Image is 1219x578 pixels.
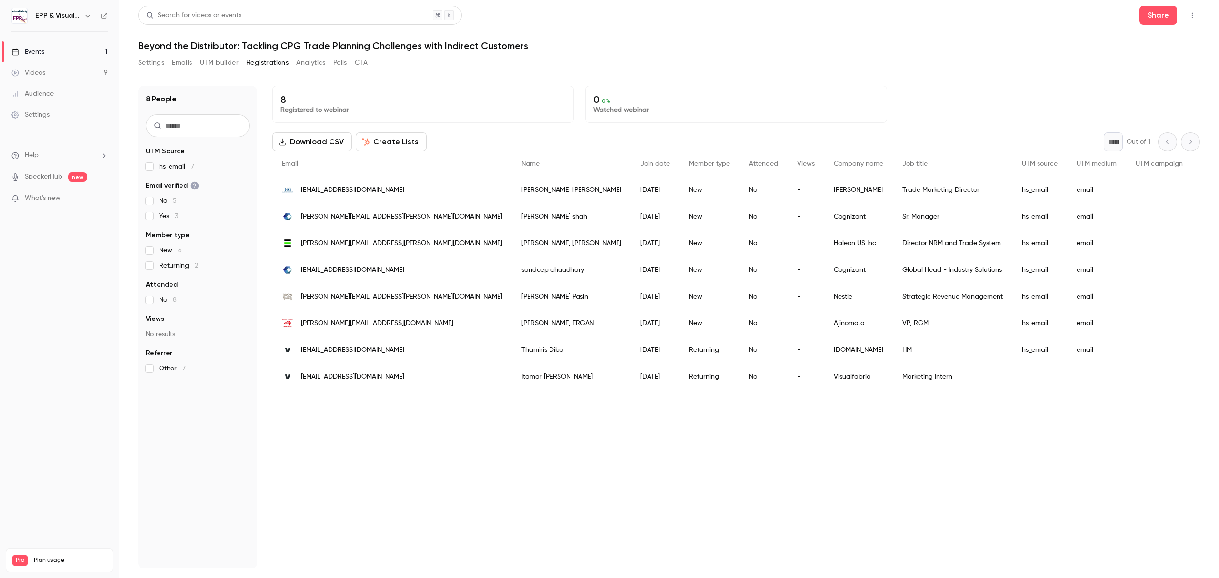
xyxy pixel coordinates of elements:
p: No results [146,329,250,339]
div: hs_email [1012,337,1067,363]
div: [PERSON_NAME] [824,177,893,203]
div: [DATE] [631,283,679,310]
button: UTM builder [200,55,239,70]
div: hs_email [1012,230,1067,257]
span: Join date [640,160,670,167]
button: Emails [172,55,192,70]
button: Polls [333,55,347,70]
span: Member type [146,230,190,240]
div: Search for videos or events [146,10,241,20]
div: - [788,337,824,363]
span: Help [25,150,39,160]
div: Nestle [824,283,893,310]
span: [EMAIL_ADDRESS][DOMAIN_NAME] [301,345,404,355]
div: sandeep chaudhary [512,257,631,283]
div: Returning [679,363,739,390]
div: Settings [11,110,50,120]
section: facet-groups [146,147,250,373]
div: [DATE] [631,363,679,390]
button: Create Lists [356,132,427,151]
img: EPP & Visualfabriq [12,8,27,23]
span: 0 % [602,98,610,104]
div: [DOMAIN_NAME] [824,337,893,363]
div: - [788,310,824,337]
span: Views [797,160,815,167]
div: [PERSON_NAME] Pasin [512,283,631,310]
button: Registrations [246,55,289,70]
li: help-dropdown-opener [11,150,108,160]
span: Member type [689,160,730,167]
div: hs_email [1012,177,1067,203]
img: easween.com [282,184,293,196]
div: email [1067,283,1126,310]
div: [DATE] [631,203,679,230]
p: 8 [280,94,566,105]
div: Visualfabriq [824,363,893,390]
p: Watched webinar [593,105,879,115]
h1: Beyond the Distributor: Tackling CPG Trade Planning Challenges with Indirect Customers [138,40,1200,51]
span: Attended [146,280,178,289]
div: [DATE] [631,337,679,363]
div: hs_email [1012,203,1067,230]
span: Returning [159,261,198,270]
div: Thamiris Dibo [512,337,631,363]
div: No [739,257,788,283]
button: CTA [355,55,368,70]
span: Views [146,314,164,324]
div: email [1067,177,1126,203]
span: Email verified [146,181,199,190]
span: 7 [182,365,186,372]
div: Sr. Manager [893,203,1012,230]
div: [PERSON_NAME] shah [512,203,631,230]
p: Registered to webinar [280,105,566,115]
div: - [788,203,824,230]
span: No [159,295,177,305]
span: Company name [834,160,883,167]
div: - [788,283,824,310]
img: cognizant.com [282,264,293,276]
img: cognizant.com [282,211,293,222]
h6: EPP & Visualfabriq [35,11,80,20]
div: No [739,337,788,363]
span: [PERSON_NAME][EMAIL_ADDRESS][PERSON_NAME][DOMAIN_NAME] [301,239,502,249]
div: New [679,257,739,283]
div: Cognizant [824,203,893,230]
div: New [679,230,739,257]
span: [EMAIL_ADDRESS][DOMAIN_NAME] [301,185,404,195]
div: [PERSON_NAME] ERGAN [512,310,631,337]
span: Pro [12,555,28,566]
div: Events [11,47,44,57]
span: new [68,172,87,182]
p: 0 [593,94,879,105]
div: Marketing Intern [893,363,1012,390]
span: 5 [173,198,177,204]
div: No [739,310,788,337]
span: No [159,196,177,206]
div: Ajinomoto [824,310,893,337]
h1: 8 People [146,93,177,105]
span: UTM Source [146,147,185,156]
div: New [679,203,739,230]
span: Attended [749,160,778,167]
div: email [1067,257,1126,283]
span: [PERSON_NAME][EMAIL_ADDRESS][PERSON_NAME][DOMAIN_NAME] [301,212,502,222]
div: email [1067,230,1126,257]
span: Referrer [146,349,172,358]
div: No [739,177,788,203]
div: Haleon US Inc [824,230,893,257]
p: Out of 1 [1127,137,1150,147]
img: visualfabriq.com [282,344,293,356]
div: - [788,257,824,283]
div: [DATE] [631,310,679,337]
button: Share [1139,6,1177,25]
div: [PERSON_NAME] [PERSON_NAME] [512,177,631,203]
a: SpeakerHub [25,172,62,182]
span: [PERSON_NAME][EMAIL_ADDRESS][PERSON_NAME][DOMAIN_NAME] [301,292,502,302]
div: HM [893,337,1012,363]
div: [PERSON_NAME] [PERSON_NAME] [512,230,631,257]
span: Name [521,160,540,167]
button: Analytics [296,55,326,70]
span: hs_email [159,162,194,171]
span: [EMAIL_ADDRESS][DOMAIN_NAME] [301,372,404,382]
span: New [159,246,182,255]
